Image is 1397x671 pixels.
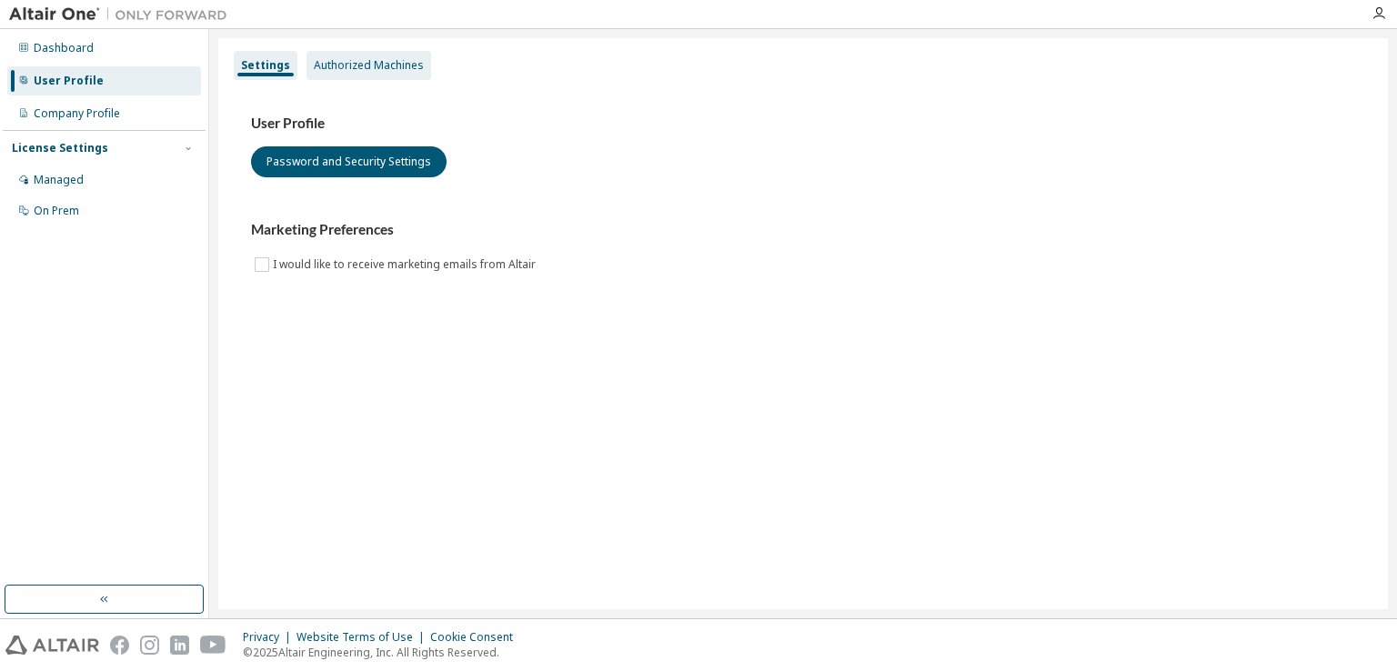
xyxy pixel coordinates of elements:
[430,630,524,645] div: Cookie Consent
[273,254,539,275] label: I would like to receive marketing emails from Altair
[251,146,447,177] button: Password and Security Settings
[251,221,1355,239] h3: Marketing Preferences
[241,58,290,73] div: Settings
[314,58,424,73] div: Authorized Machines
[9,5,236,24] img: Altair One
[34,106,120,121] div: Company Profile
[170,636,189,655] img: linkedin.svg
[296,630,430,645] div: Website Terms of Use
[34,74,104,88] div: User Profile
[243,630,296,645] div: Privacy
[110,636,129,655] img: facebook.svg
[200,636,226,655] img: youtube.svg
[140,636,159,655] img: instagram.svg
[243,645,524,660] p: © 2025 Altair Engineering, Inc. All Rights Reserved.
[251,115,1355,133] h3: User Profile
[5,636,99,655] img: altair_logo.svg
[12,141,108,155] div: License Settings
[34,204,79,218] div: On Prem
[34,41,94,55] div: Dashboard
[34,173,84,187] div: Managed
